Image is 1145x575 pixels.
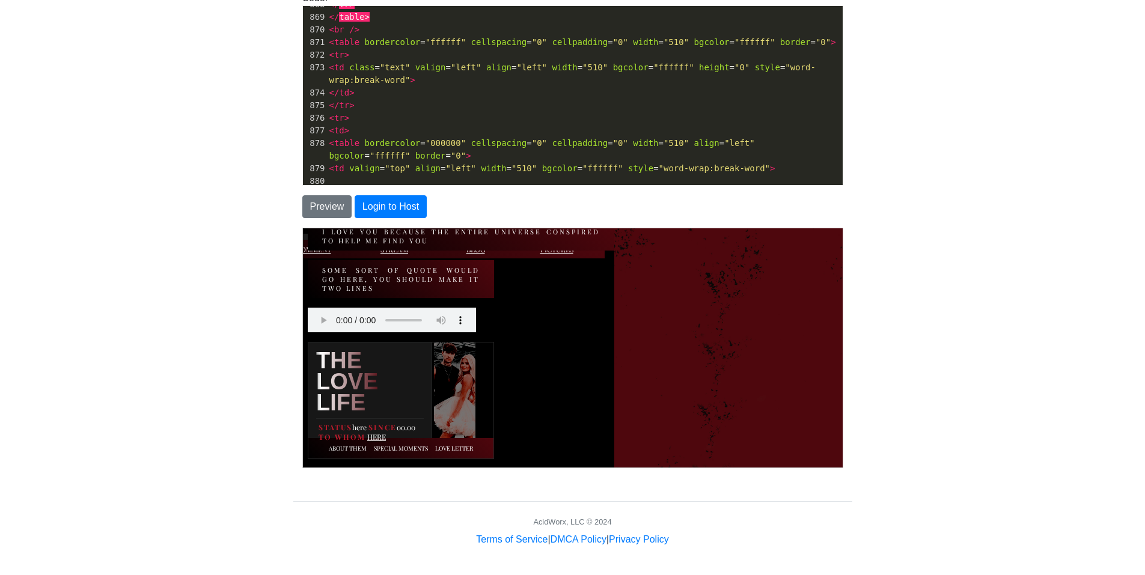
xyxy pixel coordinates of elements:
span: td [334,126,344,135]
span: = = = = = [329,163,775,173]
span: = = = = = = [329,37,836,47]
span: < [329,163,334,173]
span: table [334,37,359,47]
div: AcidWorx, LLC © 2024 [533,516,611,528]
span: < [329,113,334,123]
span: "ffffff" [653,62,694,72]
span: cellspacing [471,138,527,148]
span: width [481,163,506,173]
span: "0" [816,37,831,47]
div: 877 [303,124,327,137]
span: "ffffff" [370,151,410,160]
span: cellpadding [552,138,608,148]
span: > [831,37,835,47]
span: < [329,138,334,148]
img: WIjgrVF.png [131,114,173,210]
span: tr [339,100,349,110]
span: < [329,37,334,47]
h2: some sort of quote would go here, you should make it two lines [5,32,191,70]
span: > [349,100,354,110]
span: > [349,88,354,97]
div: 869 [303,11,327,23]
span: width [633,37,658,47]
span: align [415,163,441,173]
div: 879 [303,162,327,175]
span: td [334,163,344,173]
div: 871 [303,36,327,49]
span: "0" [532,37,547,47]
span: "510" [664,37,689,47]
button: Login to Host [355,195,427,218]
span: border [415,151,446,160]
span: > [466,151,471,160]
span: > [365,12,370,22]
span: td [339,88,349,97]
span: tr [334,50,344,59]
span: > [344,50,349,59]
span: "text" [380,62,411,72]
span: height [699,62,730,72]
span: width [552,62,577,72]
a: here [64,204,83,213]
span: "000000" [426,138,466,148]
div: separator [13,190,121,190]
span: > [344,113,349,123]
div: 878 [303,137,327,150]
span: "0" [734,62,750,72]
span: = = = = = = = [329,138,760,160]
span: style [628,163,653,173]
div: 870 [303,23,327,36]
label: special moments [68,216,128,224]
span: "0" [532,138,547,148]
span: "left" [445,163,476,173]
span: < [329,126,334,135]
span: "ffffff" [582,163,623,173]
div: here 00.00 [5,194,129,213]
span: tr [334,113,344,123]
span: "0" [451,151,466,160]
div: 873 [303,61,327,74]
span: table [334,138,359,148]
span: border [780,37,811,47]
span: < [329,50,334,59]
span: > [410,75,415,85]
span: </ [329,12,340,22]
span: > [344,126,349,135]
span: bgcolor [542,163,578,173]
button: Preview [302,195,352,218]
span: "0" [613,37,628,47]
span: class [349,62,374,72]
span: cellspacing [471,37,527,47]
div: 880 [303,175,327,187]
span: </ [329,100,340,110]
b: to whom [16,204,63,213]
span: align [694,138,719,148]
span: bgcolor [613,62,649,72]
span: br [334,25,344,34]
span: < [329,25,334,34]
div: 876 [303,112,327,124]
span: "ffffff" [426,37,466,47]
div: | | [476,532,668,547]
span: "510" [664,138,689,148]
span: "word-wrap:break-word" [659,163,770,173]
div: 875 [303,99,327,112]
b: status [16,194,49,204]
span: bordercolor [365,37,421,47]
b: since [66,194,94,204]
span: > [770,163,775,173]
span: bordercolor [365,138,421,148]
span: td [334,62,344,72]
span: align [486,62,511,72]
span: "0" [613,138,628,148]
span: cellpadding [552,37,608,47]
span: "510" [511,163,537,173]
span: "510" [582,62,608,72]
span: = = = = = = = [329,62,816,85]
span: </ [329,88,340,97]
a: Terms of Service [476,534,548,544]
label: love letter [129,216,173,224]
span: bgcolor [329,151,365,160]
span: "ffffff" [734,37,775,47]
span: "left" [724,138,755,148]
